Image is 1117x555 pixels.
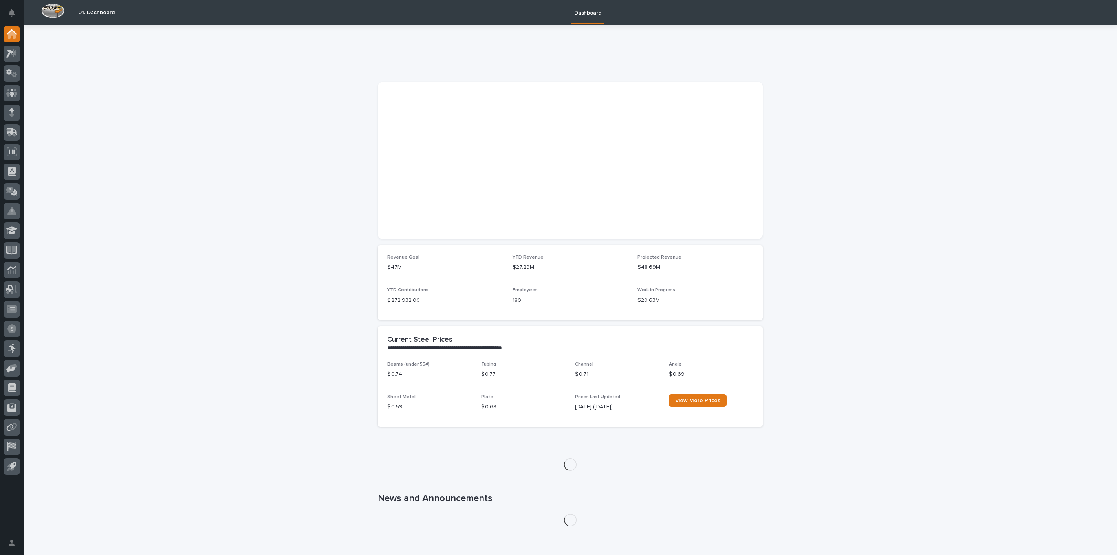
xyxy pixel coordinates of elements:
[387,362,430,367] span: Beams (under 55#)
[41,4,64,18] img: Workspace Logo
[387,395,416,399] span: Sheet Metal
[637,296,753,305] p: $20.63M
[481,403,566,411] p: $ 0.68
[481,362,496,367] span: Tubing
[387,255,419,260] span: Revenue Goal
[637,288,675,292] span: Work in Progress
[387,370,472,379] p: $ 0.74
[387,336,452,344] h2: Current Steel Prices
[4,5,20,21] button: Notifications
[637,255,681,260] span: Projected Revenue
[637,263,753,272] p: $48.69M
[513,255,544,260] span: YTD Revenue
[669,394,727,407] a: View More Prices
[10,9,20,22] div: Notifications
[669,370,753,379] p: $ 0.69
[78,9,115,16] h2: 01. Dashboard
[575,395,620,399] span: Prices Last Updated
[387,403,472,411] p: $ 0.59
[378,493,763,504] h1: News and Announcements
[387,296,503,305] p: $ 272,932.00
[387,288,428,292] span: YTD Contributions
[575,370,659,379] p: $ 0.71
[513,288,538,292] span: Employees
[513,263,628,272] p: $27.29M
[387,263,503,272] p: $47M
[675,398,720,403] span: View More Prices
[481,370,566,379] p: $ 0.77
[481,395,493,399] span: Plate
[669,362,682,367] span: Angle
[513,296,628,305] p: 180
[575,362,593,367] span: Channel
[575,403,659,411] p: [DATE] ([DATE])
